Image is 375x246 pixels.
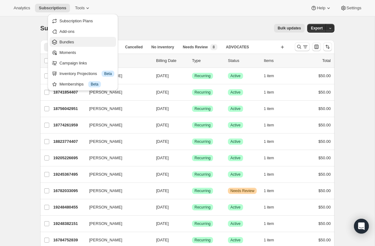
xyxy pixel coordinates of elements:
[194,238,211,243] span: Recurring
[311,26,323,31] span: Export
[85,235,147,245] button: [PERSON_NAME]
[318,139,331,144] span: $50.00
[89,155,122,161] span: [PERSON_NAME]
[53,187,331,195] div: 16782033095[PERSON_NAME][DATE]SuccessRecurringWarningNeeds Review1 item$50.00
[230,73,241,78] span: Active
[194,221,211,226] span: Recurring
[337,4,365,12] button: Settings
[53,122,84,128] p: 18774261959
[156,123,169,127] span: [DATE]
[322,58,331,64] p: Total
[277,43,287,51] button: Create new view
[156,139,169,144] span: [DATE]
[53,170,331,179] div: 19245367495[PERSON_NAME][DATE]SuccessRecurringSuccessActive1 item$50.00
[85,169,147,179] button: [PERSON_NAME]
[59,29,74,34] span: Add-ons
[264,238,274,243] span: 1 item
[194,90,211,95] span: Recurring
[50,79,116,89] button: Memberships
[230,90,241,95] span: Active
[89,204,122,210] span: [PERSON_NAME]
[264,187,281,195] button: 1 item
[85,120,147,130] button: [PERSON_NAME]
[85,137,147,147] button: [PERSON_NAME]
[264,121,281,130] button: 1 item
[323,42,332,51] button: Sort the results
[53,237,84,243] p: 16784752839
[104,71,112,76] span: Beta
[40,25,81,32] span: Subscriptions
[264,172,274,177] span: 1 item
[156,221,169,226] span: [DATE]
[151,45,174,50] span: No inventory
[264,137,281,146] button: 1 item
[71,4,94,12] button: Tools
[213,45,215,50] span: 8
[156,188,169,193] span: [DATE]
[228,58,259,64] p: Status
[318,205,331,209] span: $50.00
[85,186,147,196] button: [PERSON_NAME]
[230,221,241,226] span: Active
[354,219,369,234] div: Open Intercom Messenger
[53,204,84,210] p: 19248480455
[89,221,122,227] span: [PERSON_NAME]
[50,47,116,57] button: Moments
[264,73,274,78] span: 1 item
[264,139,274,144] span: 1 item
[318,123,331,127] span: $50.00
[53,155,84,161] p: 19205226695
[156,172,169,177] span: [DATE]
[318,156,331,160] span: $50.00
[75,6,85,11] span: Tools
[53,203,331,212] div: 19248480455[PERSON_NAME][DATE]SuccessRecurringSuccessActive1 item$50.00
[156,205,169,209] span: [DATE]
[89,237,122,243] span: [PERSON_NAME]
[264,90,274,95] span: 1 item
[295,42,310,51] button: Search and filter results
[50,37,116,47] button: Bundles
[53,137,331,146] div: 18823774407[PERSON_NAME][DATE]SuccessRecurringSuccessActive1 item$50.00
[89,122,122,128] span: [PERSON_NAME]
[59,81,114,87] div: Memberships
[156,90,169,94] span: [DATE]
[59,50,76,55] span: Moments
[53,58,331,64] div: IDCustomerBilling DateTypeStatusItemsTotal
[85,202,147,212] button: [PERSON_NAME]
[264,104,281,113] button: 1 item
[85,104,147,114] button: [PERSON_NAME]
[192,58,223,64] div: Type
[53,104,331,113] div: 18756042951[PERSON_NAME][DATE]SuccessRecurringSuccessActive1 item$50.00
[318,106,331,111] span: $50.00
[53,138,84,145] p: 18823774407
[264,58,295,64] div: Items
[50,16,116,26] button: Subscription Plans
[264,156,274,160] span: 1 item
[230,238,241,243] span: Active
[156,238,169,242] span: [DATE]
[318,73,331,78] span: $50.00
[125,45,143,50] span: Cancelled
[53,154,331,162] div: 19205226695[PERSON_NAME][DATE]SuccessRecurringSuccessActive1 item$50.00
[53,106,84,112] p: 18756042951
[274,24,305,33] button: Bulk updates
[264,236,281,244] button: 1 item
[318,221,331,226] span: $50.00
[59,19,93,23] span: Subscription Plans
[194,156,211,160] span: Recurring
[264,221,274,226] span: 1 item
[156,58,187,64] p: Billing Date
[230,172,241,177] span: Active
[347,6,361,11] span: Settings
[194,106,211,111] span: Recurring
[14,6,30,11] span: Analytics
[194,188,211,193] span: Recurring
[89,138,122,145] span: [PERSON_NAME]
[53,88,331,97] div: 18741854407[PERSON_NAME][DATE]SuccessRecurringSuccessActive1 item$50.00
[317,6,325,11] span: Help
[264,123,274,128] span: 1 item
[307,24,326,33] button: Export
[194,139,211,144] span: Recurring
[53,188,84,194] p: 16782033095
[318,238,331,242] span: $50.00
